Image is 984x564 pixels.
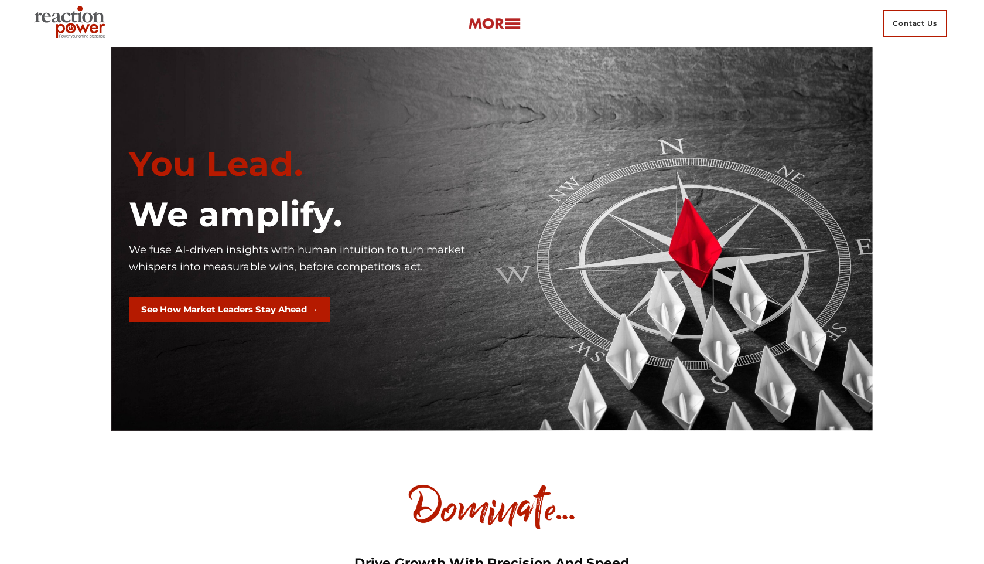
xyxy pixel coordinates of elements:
[29,2,114,45] img: Executive Branding | Personal Branding Agency
[468,17,521,30] img: more-btn.png
[129,297,330,323] button: See How Market Leaders Stay Ahead →
[129,303,330,315] a: See How Market Leaders Stay Ahead →
[883,10,947,37] span: Contact Us
[404,481,580,534] img: Dominate image
[129,194,483,236] h1: We amplify.
[129,242,483,276] p: We fuse AI-driven insights with human intuition to turn market whispers into measurable wins, bef...
[129,143,303,185] span: You Lead.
